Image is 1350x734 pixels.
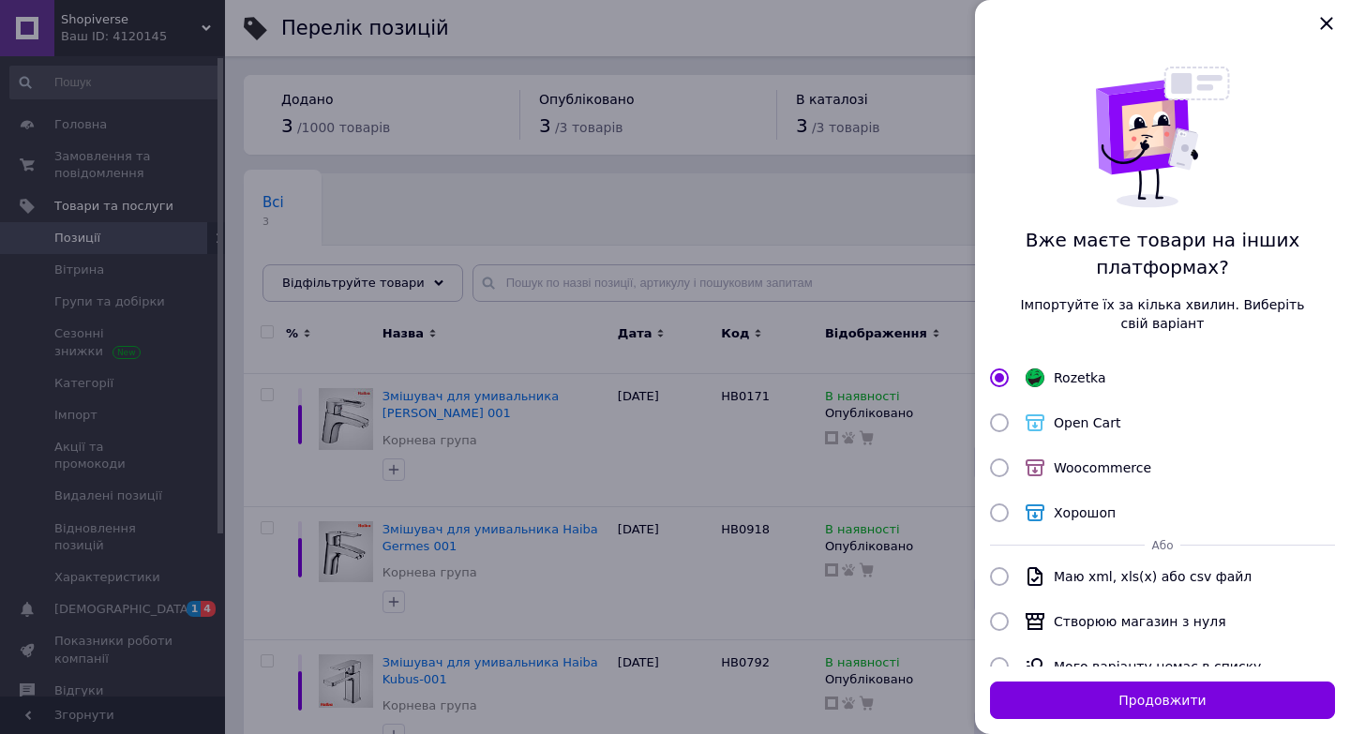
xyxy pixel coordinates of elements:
span: Woocommerce [1054,460,1151,475]
span: Rozetka [1054,370,1106,385]
span: Мого варіанту немає в списку [1054,659,1261,674]
span: Open Cart [1054,415,1120,430]
span: Хорошоп [1054,505,1116,520]
span: Імпортуйте їх за кілька хвилин. Виберіть свій варіант [1020,295,1305,333]
span: Створюю магазин з нуля [1054,614,1226,629]
span: Маю xml, xls(x) або csv файл [1054,569,1252,584]
button: Закрыть [1311,7,1342,39]
span: Вже маєте товари на інших платформах? [1020,227,1305,280]
button: Продовжити [990,682,1335,719]
span: Або [1152,539,1174,552]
